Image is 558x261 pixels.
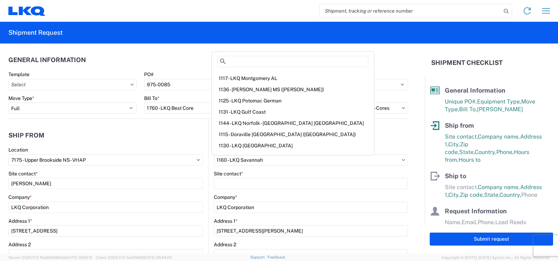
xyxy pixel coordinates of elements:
[521,192,537,198] span: Phone
[213,84,373,95] div: 1136 - [PERSON_NAME] MS ([PERSON_NAME])
[475,149,496,155] span: Country,
[445,133,478,140] span: Site contact,
[8,56,86,63] h2: General Information
[445,207,507,215] span: Request Information
[478,133,520,140] span: Company name,
[8,79,137,90] input: Select
[8,132,45,139] h2: Ship from
[213,73,373,84] div: 1117 - LKQ Montgomery AL
[458,156,481,163] span: Hours to
[214,154,408,166] input: Select
[320,4,501,18] input: Shipment, tracking or reference number
[442,254,550,261] span: Copyright © [DATE]-[DATE] Agistix Inc., All Rights Reserved
[214,241,236,248] label: Address 2
[484,192,499,198] span: State,
[448,192,460,198] span: City,
[8,218,32,224] label: Address 1
[213,140,373,151] div: 1130 - LKQ [GEOGRAPHIC_DATA]
[214,194,237,200] label: Company
[445,184,478,190] span: Site contact,
[445,122,474,129] span: Ship from
[477,106,523,113] span: [PERSON_NAME]
[213,118,373,129] div: 1144 - LKQ Norfolk - [GEOGRAPHIC_DATA] [GEOGRAPHIC_DATA]
[496,149,514,155] span: Phone,
[213,151,373,162] div: 1134 - LKQ Self Service - [GEOGRAPHIC_DATA]
[430,233,553,246] button: Submit request
[144,95,159,101] label: Bill To
[459,106,477,113] span: Bill To,
[445,219,462,226] span: Name,
[213,95,373,106] div: 1125 - LKQ Potomac German
[213,106,373,118] div: 1131 - LKQ Gulf Coast
[445,98,477,105] span: Unique PO#,
[8,147,28,153] label: Location
[478,184,520,190] span: Company name,
[214,170,243,177] label: Site contact
[96,255,172,260] span: Client: 2025.17.0-5dd568f
[143,255,172,260] span: [DATE] 08:44:20
[499,192,521,198] span: Country,
[477,98,521,105] span: Equipment Type,
[8,95,34,101] label: Move Type
[267,255,285,259] a: Feedback
[8,241,31,248] label: Address 2
[8,71,29,78] label: Template
[8,194,32,200] label: Company
[65,255,93,260] span: [DATE] 09:51:12
[8,170,38,177] label: Site contact
[214,218,238,224] label: Address 1
[462,219,478,226] span: Email,
[431,59,503,67] h2: Shipment Checklist
[144,102,272,114] input: Select
[459,149,475,155] span: State,
[8,255,93,260] span: Server: 2025.17.0-16a969492de
[250,255,268,259] a: Support
[445,87,505,94] span: General Information
[144,71,154,78] label: PO#
[213,129,373,140] div: 1115 - Doraville [GEOGRAPHIC_DATA] ([GEOGRAPHIC_DATA])
[8,28,63,37] h2: Shipment Request
[445,172,466,180] span: Ship to
[448,141,460,148] span: City,
[460,192,484,198] span: Zip code,
[478,219,495,226] span: Phone,
[8,154,203,166] input: Select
